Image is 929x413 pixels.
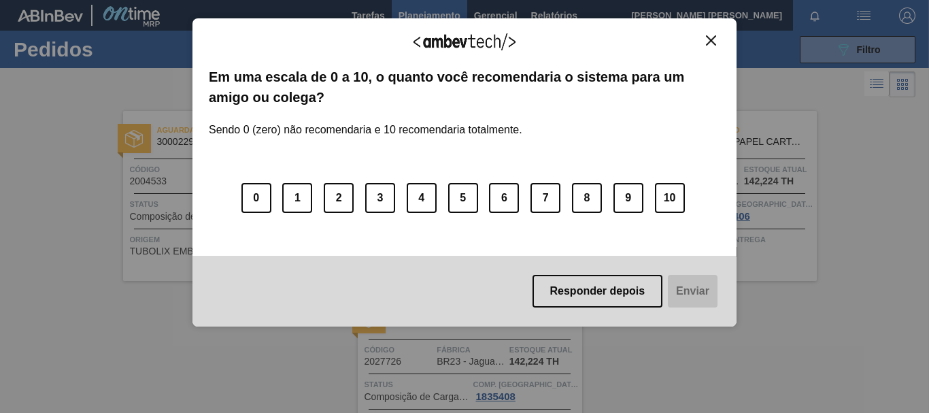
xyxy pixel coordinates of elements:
[282,183,312,213] button: 1
[209,67,720,108] label: Em uma escala de 0 a 10, o quanto você recomendaria o sistema para um amigo ou colega?
[241,183,271,213] button: 0
[533,275,663,308] button: Responder depois
[706,35,716,46] img: Close
[702,35,720,46] button: Close
[489,183,519,213] button: 6
[655,183,685,213] button: 10
[613,183,643,213] button: 9
[530,183,560,213] button: 7
[448,183,478,213] button: 5
[572,183,602,213] button: 8
[407,183,437,213] button: 4
[365,183,395,213] button: 3
[209,108,522,136] label: Sendo 0 (zero) não recomendaria e 10 recomendaria totalmente.
[413,33,516,50] img: Logo Ambevtech
[324,183,354,213] button: 2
